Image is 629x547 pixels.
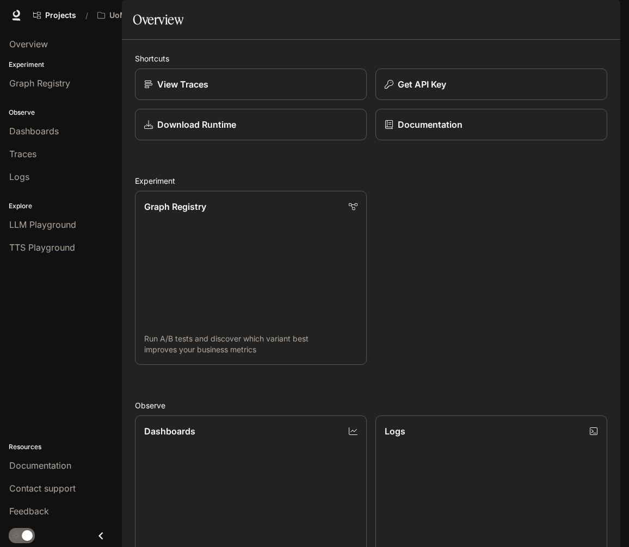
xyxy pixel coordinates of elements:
[133,9,183,30] h1: Overview
[144,200,206,213] p: Graph Registry
[398,78,446,91] p: Get API Key
[28,4,81,26] a: Go to projects
[144,425,195,438] p: Dashboards
[157,118,236,131] p: Download Runtime
[135,175,607,187] h2: Experiment
[144,333,357,355] p: Run A/B tests and discover which variant best improves your business metrics
[375,69,607,100] button: Get API Key
[135,400,607,411] h2: Observe
[81,10,92,21] div: /
[109,11,170,20] p: UoM Pharmacy Project
[92,4,187,26] button: Open workspace menu
[385,425,405,438] p: Logs
[135,109,367,140] a: Download Runtime
[375,109,607,140] a: Documentation
[45,11,76,20] span: Projects
[398,118,462,131] p: Documentation
[135,191,367,365] a: Graph RegistryRun A/B tests and discover which variant best improves your business metrics
[135,69,367,100] a: View Traces
[135,53,607,64] h2: Shortcuts
[157,78,208,91] p: View Traces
